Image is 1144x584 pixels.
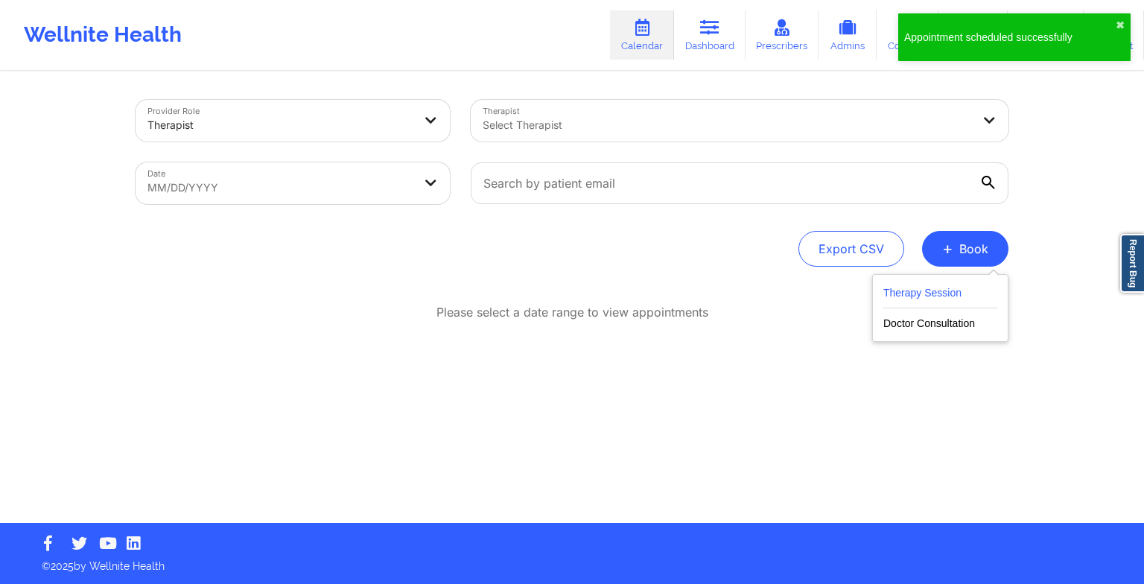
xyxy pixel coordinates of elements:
[1120,234,1144,293] a: Report Bug
[877,10,938,60] a: Coaches
[471,162,1008,204] input: Search by patient email
[610,10,674,60] a: Calendar
[883,308,997,332] button: Doctor Consultation
[798,231,904,267] button: Export CSV
[819,10,877,60] a: Admins
[1116,19,1125,31] button: close
[674,10,746,60] a: Dashboard
[922,231,1008,267] button: +Book
[147,109,413,142] div: Therapist
[942,244,953,253] span: +
[904,30,1116,45] div: Appointment scheduled successfully
[436,304,708,321] p: Please select a date range to view appointments
[31,548,1113,574] p: © 2025 by Wellnite Health
[883,284,997,308] button: Therapy Session
[746,10,819,60] a: Prescribers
